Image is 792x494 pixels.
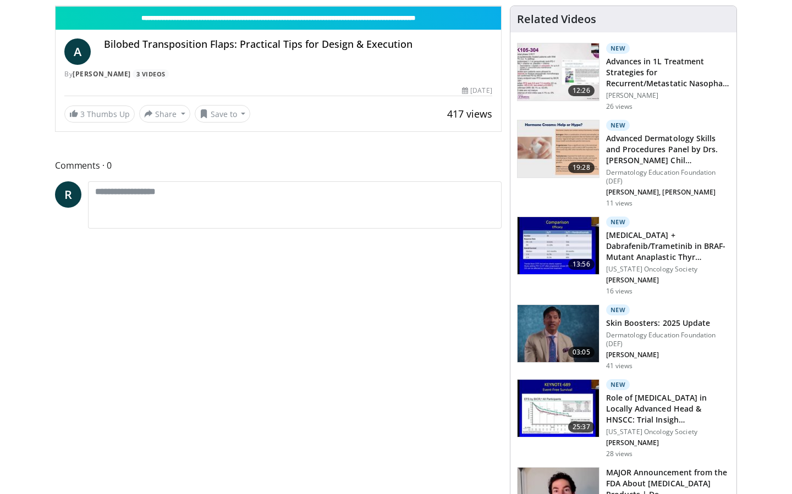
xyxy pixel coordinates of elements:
[55,181,81,208] a: R
[606,102,633,111] p: 26 views
[518,217,599,274] img: ac96c57d-e06d-4717-9298-f980d02d5bc0.150x105_q85_crop-smart_upscale.jpg
[606,43,630,54] p: New
[64,69,492,79] div: By
[606,287,633,296] p: 16 views
[606,428,730,436] p: [US_STATE] Oncology Society
[606,392,730,425] h3: Role of [MEDICAL_DATA] in Locally Advanced Head & HNSCC: Trial Insigh…
[195,105,251,123] button: Save to
[517,304,730,370] a: 03:05 New Skin Boosters: 2025 Update Dermatology Education Foundation (DEF) [PERSON_NAME] 41 views
[606,265,730,274] p: [US_STATE] Oncology Society
[462,86,492,96] div: [DATE]
[517,120,730,208] a: 19:28 New Advanced Dermatology Skills and Procedures Panel by Drs. [PERSON_NAME] Chil… Dermatolog...
[606,56,730,89] h3: Advances in 1L Treatment Strategies for Recurrent/Metastatic Nasopha…
[518,305,599,362] img: 5d8405b0-0c3f-45ed-8b2f-ed15b0244802.150x105_q85_crop-smart_upscale.jpg
[64,106,135,123] a: 3 Thumbs Up
[606,351,730,359] p: [PERSON_NAME]
[606,133,730,166] h3: Advanced Dermatology Skills and Procedures Panel by Drs. [PERSON_NAME] Chil…
[606,449,633,458] p: 28 views
[447,107,492,120] span: 417 views
[517,43,730,111] a: 12:26 New Advances in 1L Treatment Strategies for Recurrent/Metastatic Nasopha… [PERSON_NAME] 26 ...
[518,43,599,101] img: 4ceb072a-e698-42c8-a4a5-e0ed3959d6b7.150x105_q85_crop-smart_upscale.jpg
[55,158,502,173] span: Comments 0
[606,188,730,197] p: [PERSON_NAME], [PERSON_NAME]
[606,168,730,186] p: Dermatology Education Foundation (DEF)
[606,199,633,208] p: 11 views
[606,304,630,315] p: New
[568,85,595,96] span: 12:26
[517,217,730,296] a: 13:56 New [MEDICAL_DATA] + Dabrafenib/Trametinib in BRAF-Mutant Anaplastic Thyr… [US_STATE] Oncol...
[73,69,131,79] a: [PERSON_NAME]
[568,162,595,173] span: 19:28
[56,6,501,7] video-js: Video Player
[80,109,85,119] span: 3
[139,105,190,123] button: Share
[518,120,599,177] img: dd29cf01-09ec-4981-864e-72915a94473e.150x105_q85_crop-smart_upscale.jpg
[568,421,595,432] span: 25:37
[568,347,595,358] span: 03:05
[133,69,169,79] a: 3 Videos
[606,276,730,285] p: [PERSON_NAME]
[606,362,633,370] p: 41 views
[606,439,730,447] p: [PERSON_NAME]
[104,38,492,51] h4: Bilobed Transposition Flaps: Practical Tips for Design & Execution
[606,217,630,227] p: New
[606,91,730,100] p: [PERSON_NAME]
[568,259,595,270] span: 13:56
[606,379,630,390] p: New
[517,379,730,458] a: 25:37 New Role of [MEDICAL_DATA] in Locally Advanced Head & HNSCC: Trial Insigh… [US_STATE] Oncol...
[64,38,91,65] a: A
[518,380,599,437] img: 5c189fcc-fad0-49f8-a604-3b1a12888300.150x105_q85_crop-smart_upscale.jpg
[606,120,630,131] p: New
[606,318,730,329] h3: Skin Boosters: 2025 Update
[606,230,730,263] h3: [MEDICAL_DATA] + Dabrafenib/Trametinib in BRAF-Mutant Anaplastic Thyr…
[517,13,596,26] h4: Related Videos
[606,331,730,348] p: Dermatology Education Foundation (DEF)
